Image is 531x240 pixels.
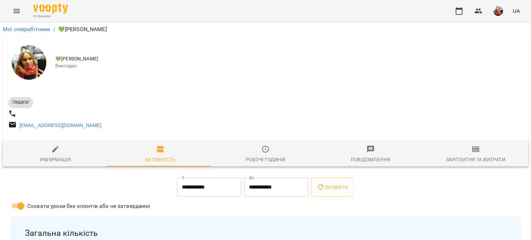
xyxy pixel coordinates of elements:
nav: breadcrumb [3,25,528,33]
div: Робочі години [246,155,285,164]
span: Педагог [8,99,33,105]
button: UA [510,4,523,17]
a: Мої співробітники [3,26,50,32]
button: Menu [8,3,25,19]
img: 💚Маркіна Софія Сергіївна [12,45,46,80]
span: Оновити [317,183,348,191]
span: For Business [33,14,68,19]
p: 💚[PERSON_NAME] [58,25,107,33]
button: Оновити [311,177,354,197]
div: Інформація [40,155,71,164]
a: [EMAIL_ADDRESS][DOMAIN_NAME] [19,123,101,128]
div: Повідомлення [351,155,391,164]
span: Викладач [55,63,523,69]
div: Зарплатня та Витрати [446,155,505,164]
span: Сховати уроки без клієнтів або не затверджені [27,202,150,210]
span: Загальна кількість [25,228,506,239]
div: Активність [145,155,176,164]
img: edc150b1e3960c0f40dc8d3aa1737096.jpeg [493,6,503,16]
span: UA [513,7,520,15]
span: 💚[PERSON_NAME] [55,56,523,63]
img: Voopty Logo [33,3,68,13]
li: / [53,25,55,33]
